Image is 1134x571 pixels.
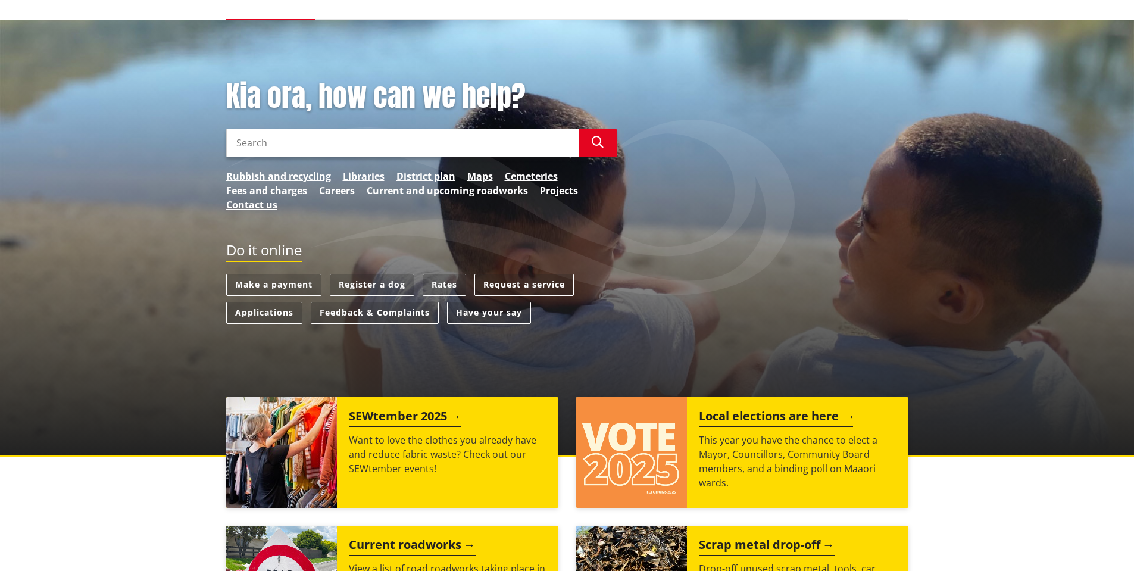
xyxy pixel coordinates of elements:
a: Careers [319,183,355,198]
a: SEWtember 2025 Want to love the clothes you already have and reduce fabric waste? Check out our S... [226,397,558,508]
a: Local elections are here This year you have the chance to elect a Mayor, Councillors, Community B... [576,397,908,508]
img: SEWtember [226,397,337,508]
a: Fees and charges [226,183,307,198]
p: Want to love the clothes you already have and reduce fabric waste? Check out our SEWtember events! [349,433,546,476]
a: Contact us [226,198,277,212]
a: Register a dog [330,274,414,296]
h1: Kia ora, how can we help? [226,79,617,114]
a: Applications [226,302,302,324]
h2: Local elections are here [699,409,853,427]
h2: Scrap metal drop-off [699,538,835,556]
p: This year you have the chance to elect a Mayor, Councillors, Community Board members, and a bindi... [699,433,896,490]
h2: Current roadworks [349,538,476,556]
a: Cemeteries [505,169,558,183]
a: Have your say [447,302,531,324]
input: Search input [226,129,579,157]
iframe: Messenger Launcher [1079,521,1122,564]
h2: Do it online [226,242,302,263]
a: Maps [467,169,493,183]
a: Request a service [474,274,574,296]
a: Make a payment [226,274,321,296]
a: Projects [540,183,578,198]
a: Current and upcoming roadworks [367,183,528,198]
a: District plan [396,169,455,183]
img: Vote 2025 [576,397,687,508]
a: Rubbish and recycling [226,169,331,183]
a: Libraries [343,169,385,183]
a: Rates [423,274,466,296]
h2: SEWtember 2025 [349,409,461,427]
a: Feedback & Complaints [311,302,439,324]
